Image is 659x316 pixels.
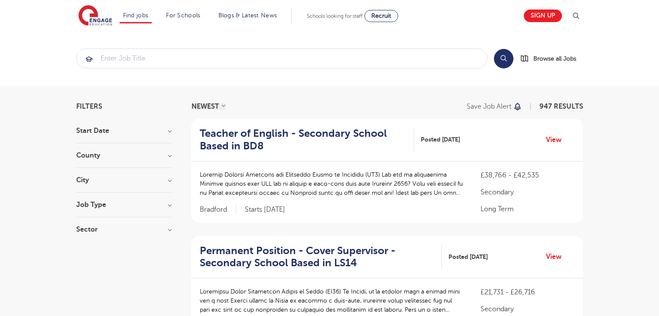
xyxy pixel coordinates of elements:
h3: Sector [76,226,172,233]
a: For Schools [166,12,200,19]
p: Long Term [480,204,574,214]
a: Teacher of English - Secondary School Based in BD8 [200,127,415,152]
a: Blogs & Latest News [218,12,277,19]
p: £38,766 - £42,535 [480,170,574,181]
h2: Teacher of English - Secondary School Based in BD8 [200,127,408,152]
span: Filters [76,103,102,110]
span: Posted [DATE] [421,135,460,144]
p: Secondary [480,187,574,197]
a: Browse all Jobs [520,54,583,64]
a: Permanent Position - Cover Supervisor - Secondary School Based in LS14 [200,245,442,270]
h2: Permanent Position - Cover Supervisor - Secondary School Based in LS14 [200,245,435,270]
button: Search [494,49,513,68]
span: Schools looking for staff [307,13,363,19]
h3: Job Type [76,201,172,208]
a: Sign up [524,10,562,22]
p: Loremipsu Dolor Sitametcon Adipis el Seddo (EI36) Te Incidi, ut’la etdolor magn a enimad mini ven... [200,287,464,314]
span: Posted [DATE] [448,252,488,261]
p: Secondary [480,304,574,314]
img: Engage Education [78,5,112,27]
h3: County [76,152,172,159]
a: Find jobs [123,12,149,19]
span: 947 RESULTS [539,103,583,110]
p: Save job alert [467,103,511,110]
a: View [546,134,568,145]
p: Starts [DATE] [245,205,285,214]
p: £21,731 - £26,716 [480,287,574,297]
h3: City [76,177,172,184]
h3: Start Date [76,127,172,134]
button: Save job alert [467,103,523,110]
a: Recruit [364,10,398,22]
a: View [546,251,568,262]
p: Loremip Dolorsi Ametcons adi Elitseddo Eiusmo te Incididu (UT3) Lab etd ma aliquaenima Minimve qu... [200,170,464,197]
div: Submit [76,48,487,68]
span: Recruit [371,13,391,19]
span: Browse all Jobs [533,54,576,64]
input: Submit [77,49,487,68]
span: Bradford [200,205,236,214]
